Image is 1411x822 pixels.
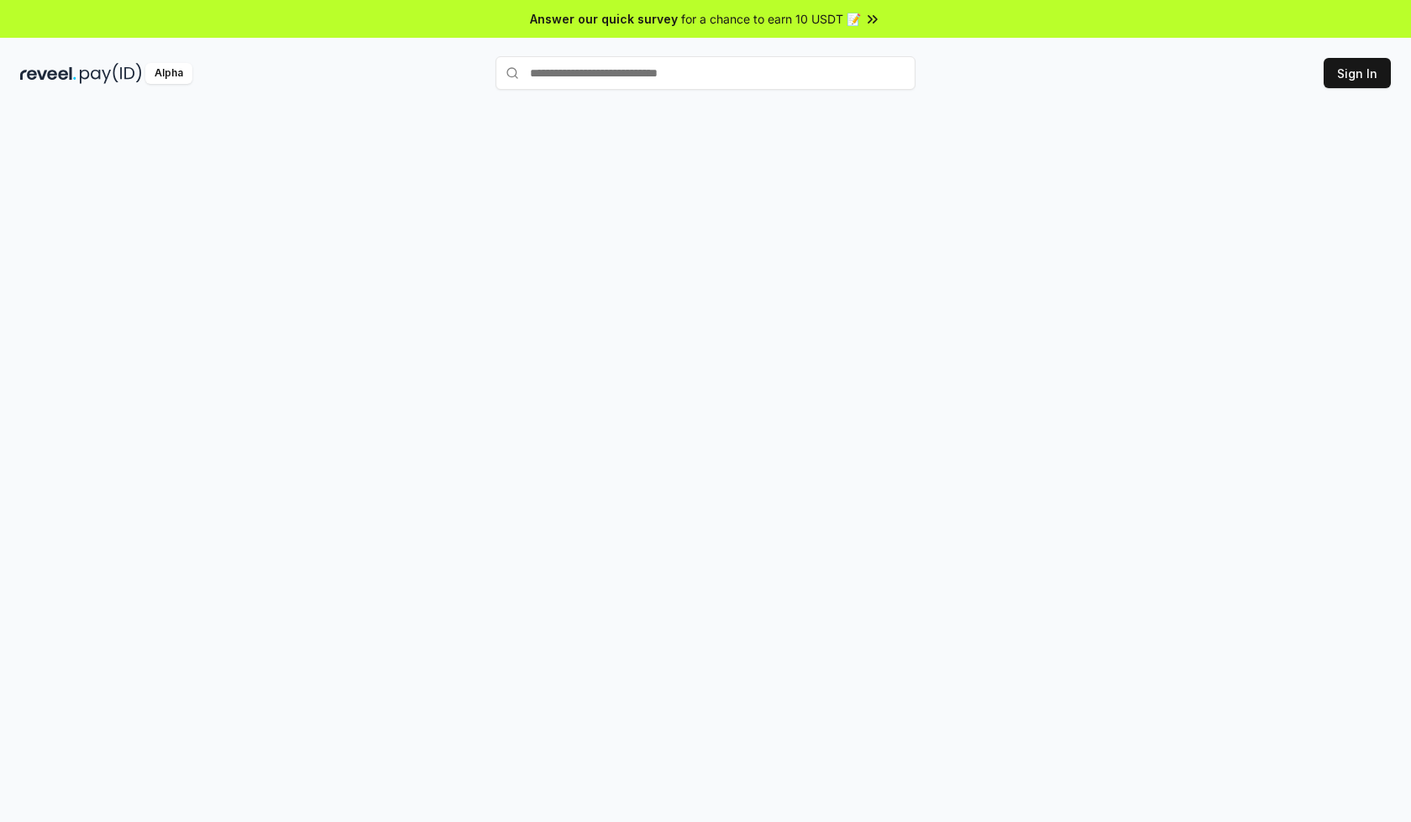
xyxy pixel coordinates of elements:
[80,63,142,84] img: pay_id
[681,10,861,28] span: for a chance to earn 10 USDT 📝
[20,63,76,84] img: reveel_dark
[145,63,192,84] div: Alpha
[1324,58,1391,88] button: Sign In
[530,10,678,28] span: Answer our quick survey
